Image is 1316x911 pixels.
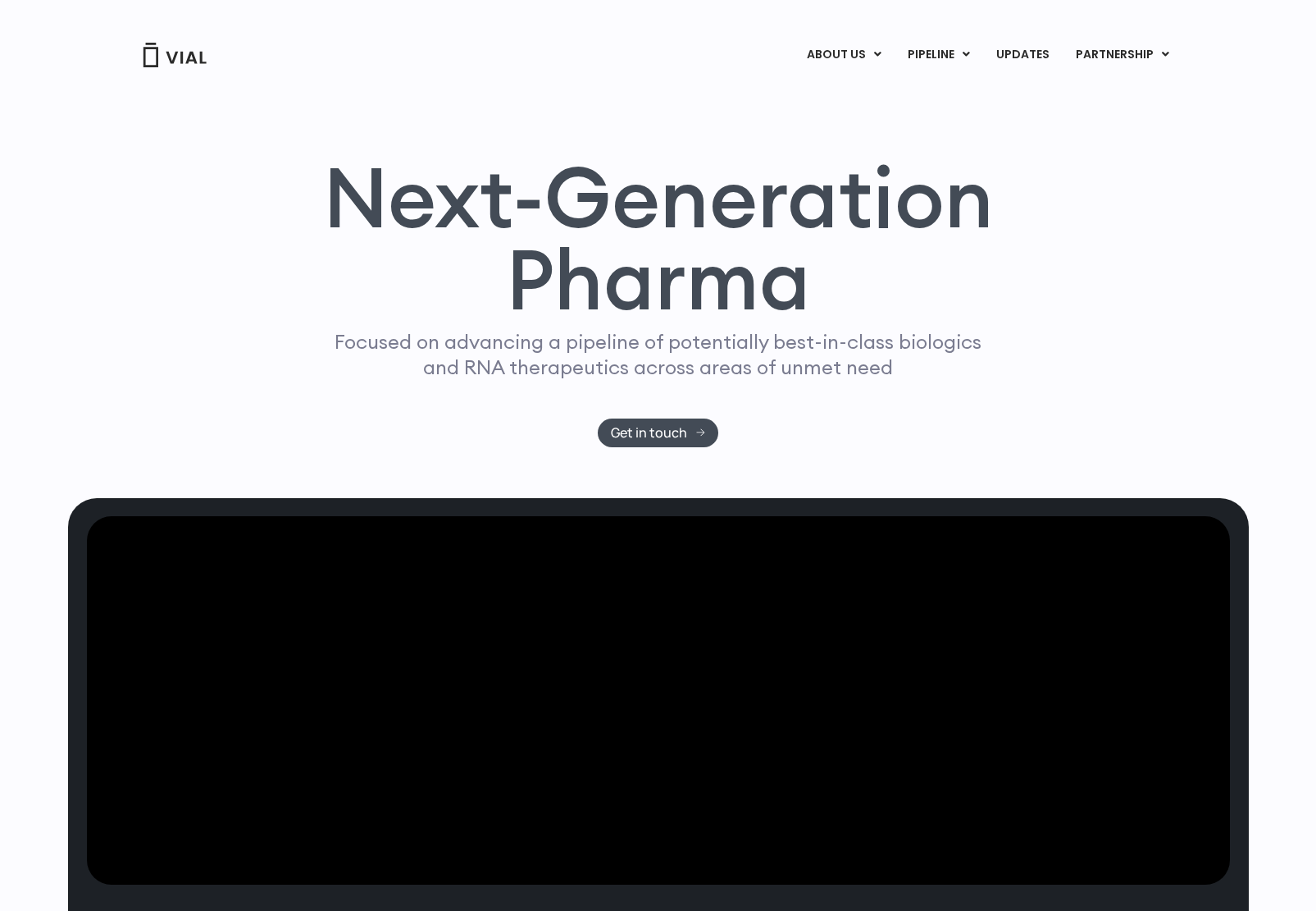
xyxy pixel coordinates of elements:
p: Focused on advancing a pipeline of potentially best-in-class biologics and RNA therapeutics acros... [328,329,989,380]
img: Vial Logo [142,43,207,67]
a: UPDATES [983,41,1062,69]
h1: Next-Generation Pharma [303,156,1013,322]
a: Get in touch [598,419,718,447]
a: PARTNERSHIPMenu Toggle [1063,41,1182,69]
span: Get in touch [611,427,687,439]
a: ABOUT USMenu Toggle [794,41,894,69]
a: PIPELINEMenu Toggle [895,41,982,69]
